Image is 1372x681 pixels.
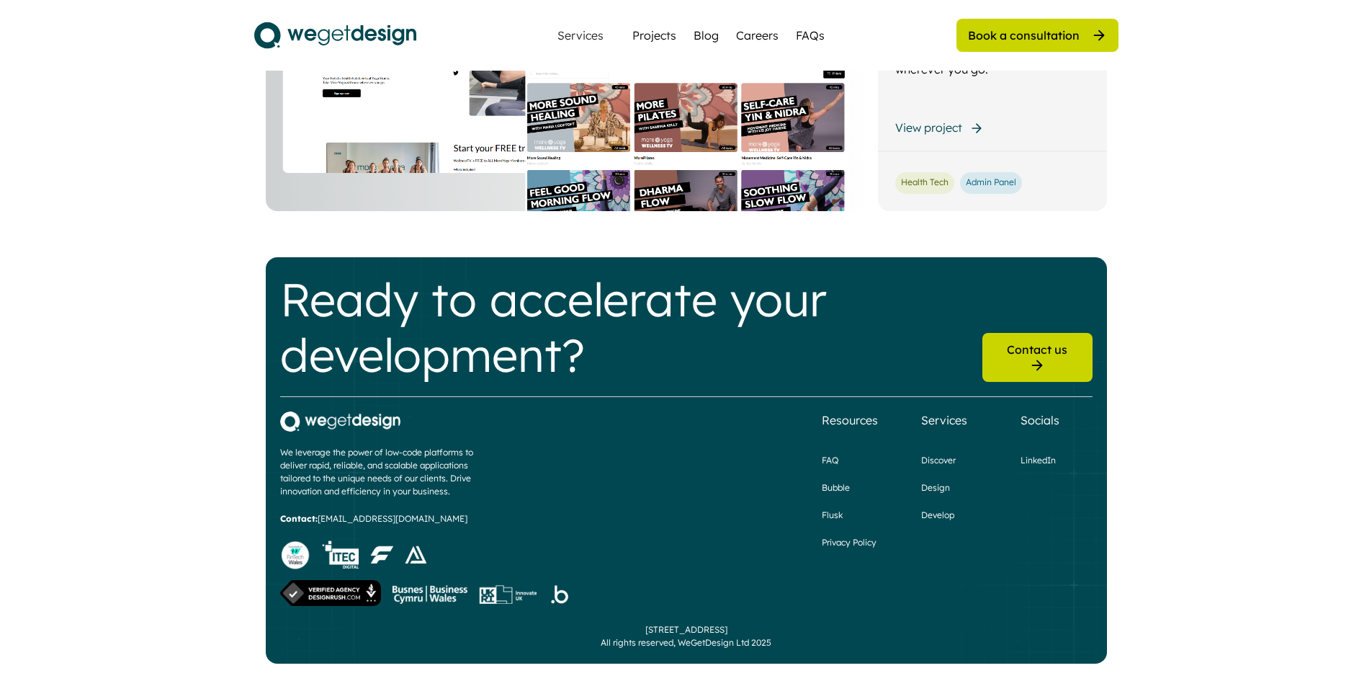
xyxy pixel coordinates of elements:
div: Health Tech [901,177,949,189]
div: Resources [822,411,878,429]
a: Bubble [822,481,850,494]
a: Projects [632,27,676,44]
a: FAQs [796,27,825,44]
div: We leverage the power of low-code platforms to deliver rapid, reliable, and scalable applications... [280,446,496,498]
img: Verified%20Agency%20v3.png [280,580,381,606]
div: Services [921,411,967,429]
strong: Contact: [280,513,318,524]
div: Book a consultation [968,27,1080,43]
div: Socials [1021,411,1059,429]
a: Blog [694,27,719,44]
div: [STREET_ADDRESS] All rights reserved, WeGetDesign Ltd 2025 [601,623,771,649]
img: 4b569577-11d7-4442-95fc-ebbb524e5eb8.png [280,411,400,431]
a: Design [921,481,950,494]
img: image%201%20%281%29.png [370,546,393,564]
div: View project [895,120,962,135]
img: innovate-sub-logo%201%20%281%29.png [479,585,537,604]
img: Group%201286.png [393,585,467,604]
img: HNYRHc.tif.png [322,540,359,569]
div: Ready to accelerate your development? [280,272,971,383]
a: Discover [921,454,956,467]
div: [EMAIL_ADDRESS][DOMAIN_NAME] [280,512,467,525]
a: FAQ [822,454,838,467]
a: Develop [921,509,954,522]
a: LinkedIn [1021,454,1056,467]
div: Contact us [1007,342,1067,357]
div: Admin Panel [966,177,1016,189]
img: Layer_1.png [405,546,426,564]
div: Services [552,30,609,41]
a: Careers [736,27,779,44]
img: Group%201287.png [548,582,570,607]
a: Flusk [822,509,843,522]
img: logo.svg [254,17,416,53]
img: Website%20Badge%20Light%201.png [280,540,310,570]
a: Privacy Policy [822,536,876,549]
